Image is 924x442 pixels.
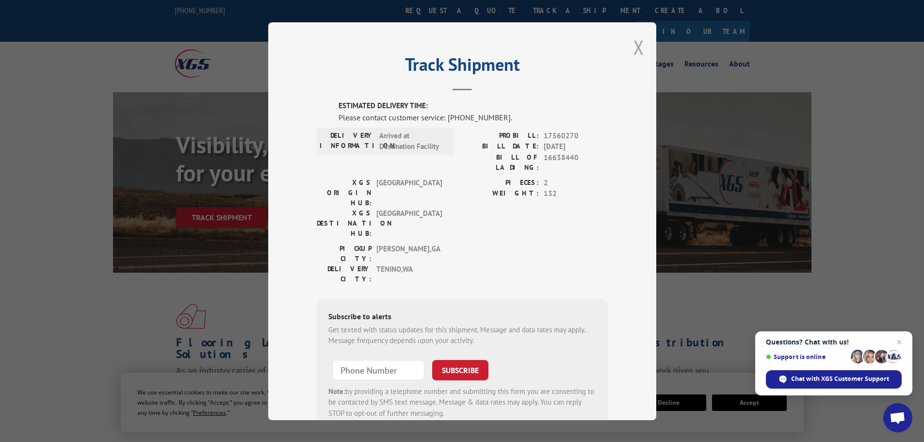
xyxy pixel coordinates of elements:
label: WEIGHT: [462,188,539,199]
label: PIECES: [462,177,539,188]
label: ESTIMATED DELIVERY TIME: [339,100,608,112]
span: Chat with XGS Customer Support [766,370,902,389]
div: Subscribe to alerts [328,310,596,324]
span: Questions? Chat with us! [766,338,902,346]
div: Please contact customer service: [PHONE_NUMBER]. [339,111,608,123]
a: Open chat [883,403,912,432]
span: TENINO , WA [376,263,442,284]
div: by providing a telephone number and submitting this form you are consenting to be contacted by SM... [328,386,596,419]
span: [PERSON_NAME] , GA [376,243,442,263]
h2: Track Shipment [317,58,608,76]
button: SUBSCRIBE [432,360,488,380]
span: 16638440 [544,152,608,172]
label: DELIVERY CITY: [317,263,372,284]
label: DELIVERY INFORMATION: [320,130,374,152]
label: BILL OF LADING: [462,152,539,172]
span: 132 [544,188,608,199]
label: XGS ORIGIN HUB: [317,177,372,208]
label: XGS DESTINATION HUB: [317,208,372,238]
span: Support is online [766,353,847,360]
label: PICKUP CITY: [317,243,372,263]
span: Arrived at Destination Facility [379,130,445,152]
label: BILL DATE: [462,141,539,152]
span: [GEOGRAPHIC_DATA] [376,208,442,238]
span: 2 [544,177,608,188]
div: Get texted with status updates for this shipment. Message and data rates may apply. Message frequ... [328,324,596,346]
input: Phone Number [332,360,424,380]
span: Chat with XGS Customer Support [791,375,889,383]
strong: Note: [328,386,345,395]
label: PROBILL: [462,130,539,141]
span: 17560270 [544,130,608,141]
span: [DATE] [544,141,608,152]
button: Close modal [633,34,644,60]
span: [GEOGRAPHIC_DATA] [376,177,442,208]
